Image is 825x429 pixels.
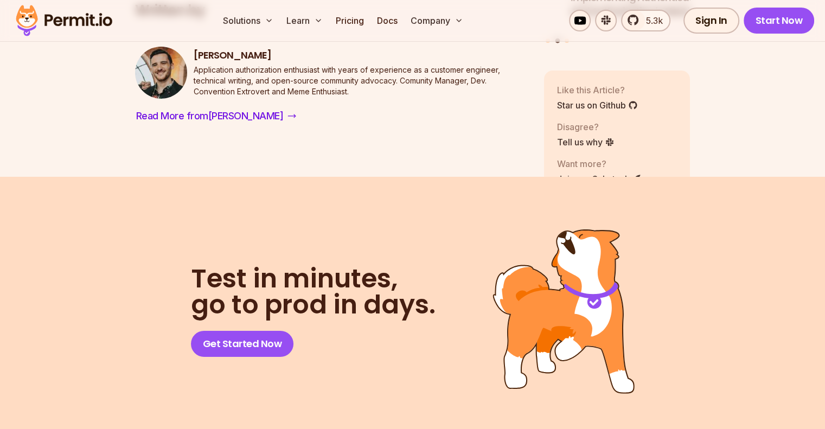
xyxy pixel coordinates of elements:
p: Like this Article? [557,84,638,97]
a: Sign In [683,8,739,34]
a: Docs [373,10,402,31]
button: Company [406,10,468,31]
span: Read More from [PERSON_NAME] [136,108,284,124]
button: Solutions [219,10,278,31]
p: Want more? [557,158,642,171]
img: Permit logo [11,2,117,39]
img: Daniel Bass [135,47,187,99]
span: 5.3k [639,14,663,27]
a: Get Started Now [191,331,294,357]
a: Pricing [331,10,368,31]
a: 5.3k [621,10,670,31]
button: Learn [282,10,327,31]
a: Start Now [744,8,815,34]
p: Disagree? [557,121,615,134]
a: Read More from[PERSON_NAME] [135,107,298,125]
a: Tell us why [557,136,615,149]
h2: go to prod in days. [191,266,436,318]
h3: [PERSON_NAME] [194,49,527,62]
span: Test in minutes, [191,266,436,292]
a: Star us on Github [557,99,638,112]
a: Join our Substack [557,173,642,186]
p: Application authorization enthusiast with years of experience as a customer engineer, technical w... [194,65,527,97]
